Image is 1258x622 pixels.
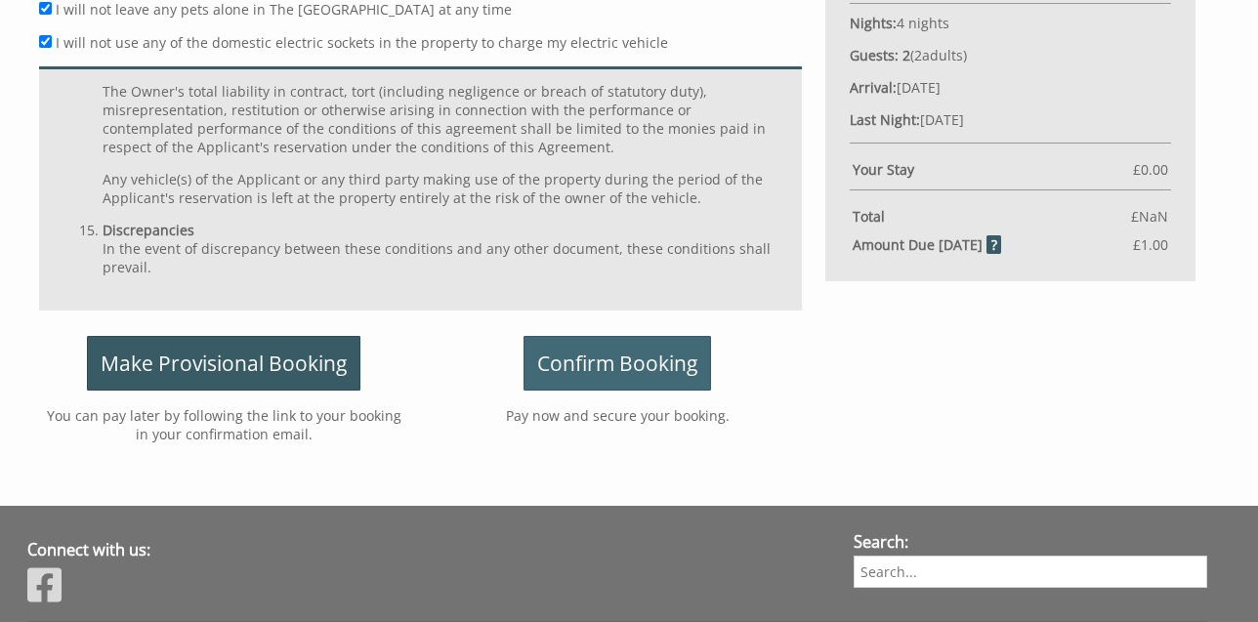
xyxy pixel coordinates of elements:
[39,406,409,443] p: You can pay later by following the link to your booking in your confirmation email.
[1141,160,1168,179] span: 0.00
[87,336,360,391] button: Make Provisional Booking
[1133,235,1168,254] span: £
[56,33,668,52] label: I will not use any of the domestic electric sockets in the property to charge my electric vehicle
[103,221,194,239] strong: Discrepancies
[103,221,777,276] li: In the event of discrepancy between these conditions and any other document, these conditions sha...
[1131,207,1168,226] span: £
[854,531,1207,553] h3: Search:
[27,565,62,604] img: Facebook
[853,235,1001,254] strong: Amount Due [DATE]
[1133,160,1168,179] span: £
[902,46,967,64] span: ( )
[850,78,897,97] strong: Arrival:
[853,160,1133,179] strong: Your Stay
[1139,207,1168,226] span: NaN
[27,539,829,560] h3: Connect with us:
[433,406,803,425] p: Pay now and secure your booking.
[902,46,910,64] strong: 2
[103,170,777,207] p: Any vehicle(s) of the Applicant or any third party making use of the property during the period o...
[956,46,963,64] span: s
[850,14,1171,32] p: 4 nights
[103,82,777,156] p: The Owner's total liability in contract, tort (including negligence or breach of statutory duty),...
[537,350,697,377] span: Confirm Booking
[850,46,899,64] strong: Guests:
[524,336,711,391] button: Confirm Booking
[914,46,963,64] span: adult
[853,207,1131,226] strong: Total
[850,110,920,129] strong: Last Night:
[850,78,1171,97] p: [DATE]
[854,556,1207,588] input: Search...
[914,46,922,64] span: 2
[1141,235,1168,254] span: 1.00
[101,350,347,377] span: Make Provisional Booking
[850,14,897,32] strong: Nights:
[850,110,1171,129] p: [DATE]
